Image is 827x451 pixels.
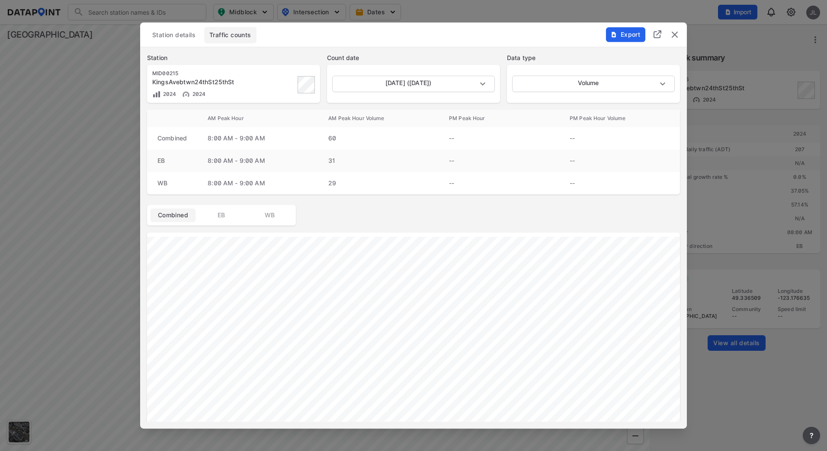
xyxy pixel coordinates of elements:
[507,54,680,62] label: Data type
[652,29,663,39] img: full_screen.b7bf9a36.svg
[147,172,197,194] td: WB
[147,54,320,62] label: Station
[611,30,640,39] span: Export
[559,149,680,172] td: --
[147,27,680,43] div: basic tabs example
[439,149,559,172] td: --
[152,70,295,77] div: MID00215
[197,110,318,127] th: AM Peak Hour
[151,208,292,222] div: basic tabs example
[197,149,318,172] td: 8:00 AM - 9:00 AM
[327,54,500,62] label: Count date
[197,172,318,194] td: 8:00 AM - 9:00 AM
[332,76,495,92] div: [DATE] ([DATE])
[190,91,206,97] span: 2024
[808,430,815,441] span: ?
[610,31,617,38] img: File%20-%20Download.70cf71cd.svg
[512,76,675,92] div: Volume
[559,172,680,194] td: --
[152,78,295,86] div: KingsAvebtwn24thSt25thSt
[209,31,251,39] span: Traffic counts
[670,29,680,40] img: close.efbf2170.svg
[318,110,439,127] th: AM Peak Hour Volume
[152,31,196,39] span: Station details
[197,127,318,149] td: 8:00 AM - 9:00 AM
[204,211,239,219] span: EB
[156,211,190,219] span: Combined
[318,172,439,194] td: 29
[318,127,439,149] td: 60
[147,149,197,172] td: EB
[606,27,645,42] button: Export
[559,110,680,127] th: PM Peak Hour Volume
[182,90,190,98] img: Vehicle speed
[318,149,439,172] td: 31
[152,90,161,98] img: Volume count
[559,127,680,149] td: --
[439,127,559,149] td: --
[147,127,197,149] td: Combined
[439,172,559,194] td: --
[439,110,559,127] th: PM Peak Hour
[670,29,680,40] button: delete
[161,91,176,97] span: 2024
[253,211,287,219] span: WB
[803,427,820,444] button: more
